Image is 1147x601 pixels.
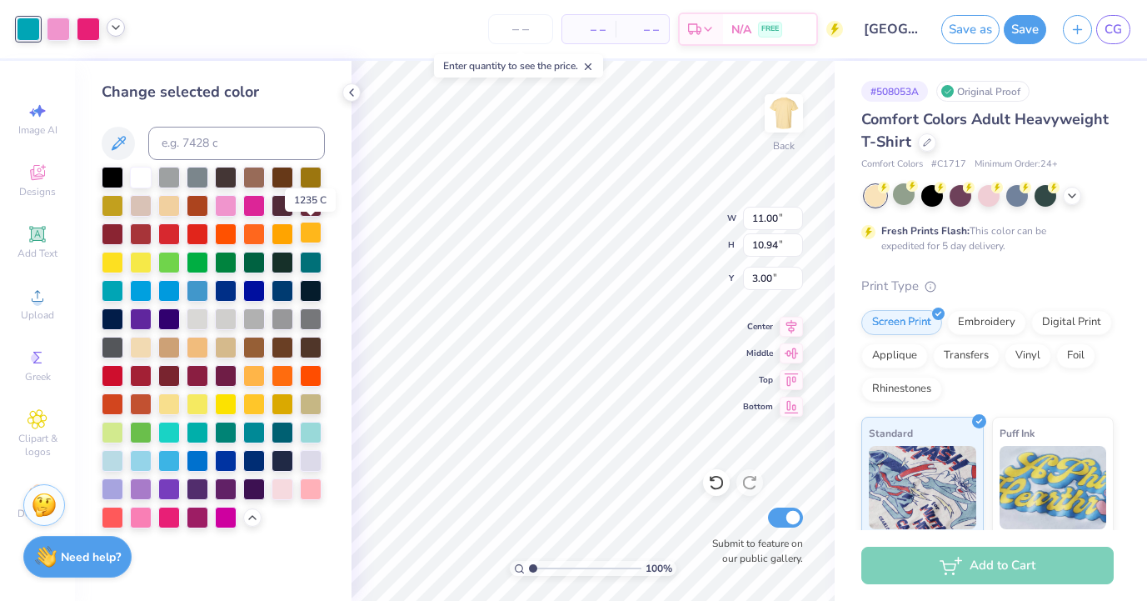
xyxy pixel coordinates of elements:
[1005,343,1051,368] div: Vinyl
[703,536,803,566] label: Submit to feature on our public gallery.
[861,109,1109,152] span: Comfort Colors Adult Heavyweight T-Shirt
[869,424,913,442] span: Standard
[1000,446,1107,529] img: Puff Ink
[947,310,1026,335] div: Embroidery
[17,507,57,520] span: Decorate
[572,21,606,38] span: – –
[861,277,1114,296] div: Print Type
[1105,20,1122,39] span: CG
[761,23,779,35] span: FREE
[975,158,1058,172] span: Minimum Order: 24 +
[861,81,928,102] div: # 508053A
[1004,15,1046,44] button: Save
[21,308,54,322] span: Upload
[8,432,67,458] span: Clipart & logos
[17,247,57,260] span: Add Text
[861,343,928,368] div: Applique
[646,561,672,576] span: 100 %
[743,401,773,413] span: Bottom
[19,185,56,198] span: Designs
[488,14,553,44] input: – –
[881,223,1086,253] div: This color can be expedited for 5 day delivery.
[861,310,942,335] div: Screen Print
[1056,343,1095,368] div: Foil
[434,54,603,78] div: Enter quantity to see the price.
[285,188,336,212] div: 1235 C
[1000,424,1035,442] span: Puff Ink
[767,97,800,130] img: Back
[743,374,773,386] span: Top
[731,21,751,38] span: N/A
[743,321,773,333] span: Center
[626,21,659,38] span: – –
[61,549,121,565] strong: Need help?
[941,15,1000,44] button: Save as
[102,81,325,103] div: Change selected color
[936,81,1030,102] div: Original Proof
[931,158,966,172] span: # C1717
[148,127,325,160] input: e.g. 7428 c
[773,138,795,153] div: Back
[869,446,976,529] img: Standard
[851,13,933,46] input: Untitled Design
[1031,310,1112,335] div: Digital Print
[743,348,773,359] span: Middle
[933,343,1000,368] div: Transfers
[18,123,57,137] span: Image AI
[861,377,942,402] div: Rhinestones
[25,370,51,383] span: Greek
[861,158,923,172] span: Comfort Colors
[1096,15,1130,44] a: CG
[881,224,970,238] strong: Fresh Prints Flash:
